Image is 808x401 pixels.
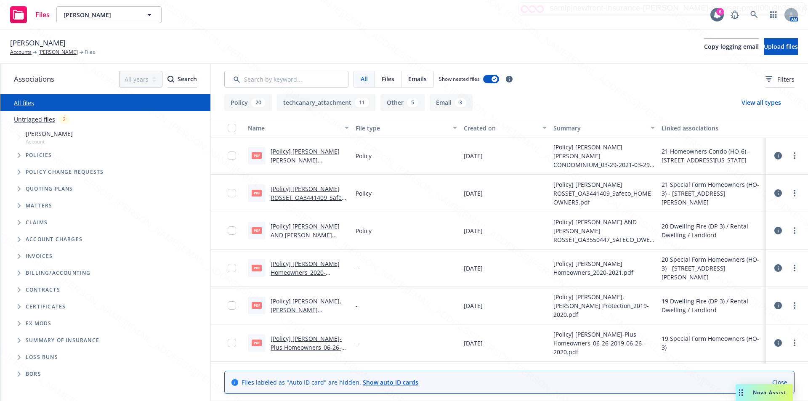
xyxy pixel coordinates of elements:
a: more [789,263,800,273]
span: Copy logging email [704,42,759,50]
span: Account charges [26,237,82,242]
a: Show auto ID cards [363,378,418,386]
a: more [789,300,800,311]
span: [Policy] [PERSON_NAME]-Plus Homeowners_06-26-2019-06-26-2020.pdf [553,330,654,356]
a: Accounts [10,48,32,56]
input: Toggle Row Selected [228,264,236,272]
div: Tree Example [0,127,210,265]
input: Toggle Row Selected [228,189,236,197]
span: Loss Runs [26,355,58,360]
a: [Policy] [PERSON_NAME], [PERSON_NAME] Protection_2019-2020.pdf [271,297,342,323]
button: Summary [550,118,658,138]
span: Upload files [764,42,798,50]
span: Ex Mods [26,321,51,326]
span: [Policy] [PERSON_NAME] [PERSON_NAME] CONDOMINIUM_03-29-2021-03-29-2022.pdf [553,143,654,169]
span: Invoices [26,254,53,259]
span: Quoting plans [26,186,73,191]
span: [DATE] [464,151,483,160]
span: - [356,264,358,273]
span: Matters [26,203,52,208]
a: [Policy] [PERSON_NAME] AND [PERSON_NAME] ROSSET_OA3550447_SAFECO_DWELLING FIRE.pdf [271,222,347,257]
span: [DATE] [464,301,483,310]
span: pdf [252,340,262,346]
span: Certificates [26,304,66,309]
a: Search [746,6,763,23]
a: [Policy] [PERSON_NAME] [PERSON_NAME] CONDOMINIUM_03-29-2021-03-29-2022.pdf [271,147,340,182]
svg: Search [167,76,174,82]
input: Toggle Row Selected [228,339,236,347]
span: Files [35,11,50,18]
span: Claims [26,220,48,225]
span: [Policy] [PERSON_NAME] Homeowners_2020-2021.pdf [553,259,654,277]
button: Other [380,94,425,111]
a: more [789,338,800,348]
span: pdf [252,190,262,196]
span: Files [382,74,394,83]
span: Policy change requests [26,170,104,175]
span: Files labeled as "Auto ID card" are hidden. [242,378,418,387]
div: File type [356,124,447,133]
span: [Policy] [PERSON_NAME] AND [PERSON_NAME] ROSSET_OA3550447_SAFECO_DWELLING FIRE.pdf [553,218,654,244]
span: Associations [14,74,54,85]
div: 19 Special Form Homeowners (HO-3) [662,334,763,352]
span: Files [85,48,95,56]
button: Created on [460,118,550,138]
button: Upload files [764,38,798,55]
a: more [789,188,800,198]
div: Name [248,124,340,133]
span: Filters [777,75,795,84]
a: Close [772,378,787,387]
span: [PERSON_NAME] [26,129,73,138]
div: 2 [58,114,70,124]
button: [PERSON_NAME] [56,6,162,23]
input: Toggle Row Selected [228,151,236,160]
span: Policies [26,153,52,158]
div: 20 Dwelling Fire (DP-3) / Rental Dwelling / Landlord [662,222,763,239]
span: - [356,339,358,348]
span: Contracts [26,287,60,292]
span: Emails [408,74,427,83]
button: Nova Assist [736,384,793,401]
input: Search by keyword... [224,71,348,88]
span: Policy [356,189,372,198]
div: 3 [455,98,466,107]
button: View all types [728,94,795,111]
span: [DATE] [464,226,483,235]
button: Filters [765,71,795,88]
input: Toggle Row Selected [228,226,236,235]
button: SearchSearch [167,71,197,88]
span: Policy [356,151,372,160]
a: [PERSON_NAME] [38,48,78,56]
div: 20 [251,98,266,107]
button: Name [245,118,352,138]
a: All files [14,99,34,107]
div: 5 [407,98,418,107]
span: Policy [356,226,372,235]
div: Summary [553,124,645,133]
div: Linked associations [662,124,763,133]
div: 11 [355,98,369,107]
div: Folder Tree Example [0,265,210,382]
div: 20 Special Form Homeowners (HO-3) - [STREET_ADDRESS][PERSON_NAME] [662,255,763,281]
span: Billing/Accounting [26,271,91,276]
span: Account [26,138,73,145]
span: - [356,301,358,310]
a: Files [7,3,53,27]
span: Filters [765,75,795,84]
div: 21 Special Form Homeowners (HO-3) - [STREET_ADDRESS][PERSON_NAME] [662,180,763,207]
span: Nova Assist [753,389,786,396]
input: Toggle Row Selected [228,301,236,310]
span: [DATE] [464,189,483,198]
input: Select all [228,124,236,132]
span: [PERSON_NAME] [64,11,136,19]
button: Copy logging email [704,38,759,55]
span: Show nested files [439,75,480,82]
span: pdf [252,152,262,159]
a: [Policy] [PERSON_NAME] ROSSET_OA3441409_Safeco_HOMEOWNERS.pdf [271,185,348,210]
a: [Policy] [PERSON_NAME]-Plus Homeowners_06-26-2019-06-26-2020.pdf [271,335,342,360]
span: pdf [252,265,262,271]
div: Drag to move [736,384,746,401]
button: Policy [224,94,272,111]
a: Report a Bug [726,6,743,23]
span: pdf [252,227,262,234]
